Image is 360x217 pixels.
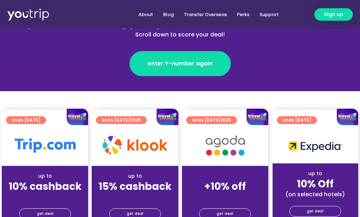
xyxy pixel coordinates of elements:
a: About [133,8,158,21]
span: enter Y-number again [148,59,213,68]
strong: +10% off [204,179,246,193]
a: Perks [232,8,254,21]
strong: 10% Off [297,177,334,191]
span: get deal [307,206,324,216]
nav: Menu [76,8,284,21]
div: up to [7,172,82,180]
div: up to [97,172,172,180]
div: (for stays only) [7,193,82,201]
a: Blog [158,8,179,21]
a: get deal [289,206,341,217]
strong: 10% cashback [9,179,82,193]
a: Support [254,8,284,21]
a: Sign up [314,8,353,21]
span: Sign up [324,11,343,18]
span: up to [218,172,232,179]
strong: 15% cashback [98,179,172,193]
div: Scroll down to score your deal! [25,30,335,39]
div: (on selected hotels) [278,191,353,198]
a: enter Y-number again [130,51,231,76]
a: Transfer Overseas [179,8,232,21]
div: (for stays only) [188,193,263,201]
div: up to [278,170,353,177]
div: (for stays only) [97,193,172,201]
